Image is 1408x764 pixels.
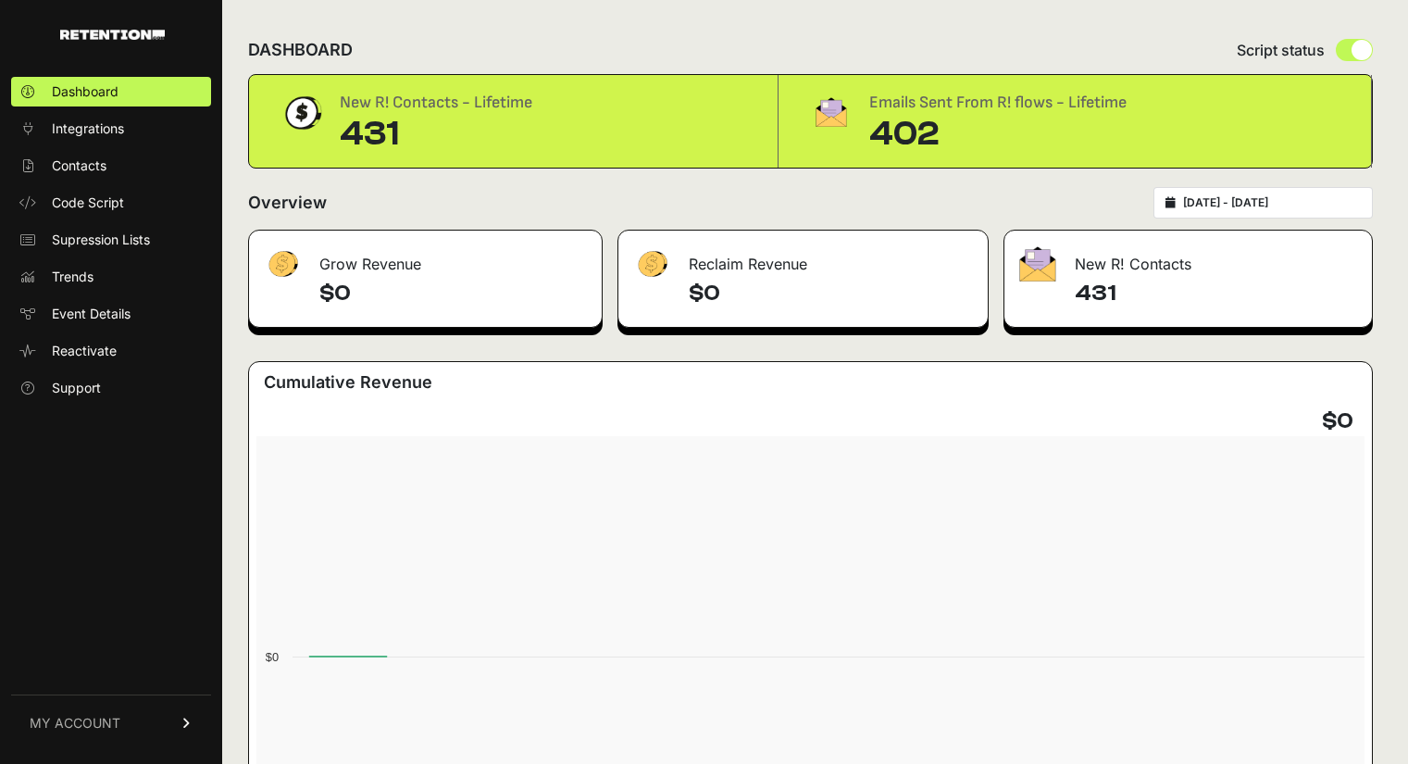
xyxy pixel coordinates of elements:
[618,231,988,286] div: Reclaim Revenue
[264,246,301,282] img: fa-dollar-13500eef13a19c4ab2b9ed9ad552e47b0d9fc28b02b83b90ba0e00f96d6372e9.png
[1237,39,1325,61] span: Script status
[264,369,432,395] h3: Cumulative Revenue
[52,194,124,212] span: Code Script
[52,231,150,249] span: Supression Lists
[340,90,532,116] div: New R! Contacts - Lifetime
[11,695,211,751] a: MY ACCOUNT
[248,190,327,216] h2: Overview
[1019,246,1056,282] img: fa-envelope-19ae18322b30453b285274b1b8af3d052b27d846a4fbe8435d1a52b978f639a2.png
[11,188,211,218] a: Code Script
[52,82,118,101] span: Dashboard
[30,714,120,733] span: MY ACCOUNT
[52,379,101,397] span: Support
[11,114,211,144] a: Integrations
[52,268,93,286] span: Trends
[60,30,165,40] img: Retention.com
[689,279,973,308] h4: $0
[11,225,211,255] a: Supression Lists
[1075,279,1357,308] h4: 431
[340,116,532,153] div: 431
[11,373,211,403] a: Support
[266,650,279,664] text: $0
[11,336,211,366] a: Reactivate
[52,157,106,175] span: Contacts
[249,231,602,286] div: Grow Revenue
[279,90,325,136] img: dollar-coin-05c43ed7efb7bc0c12610022525b4bbbb207c7efeef5aecc26f025e68dcafac9.png
[52,305,131,323] span: Event Details
[52,119,124,138] span: Integrations
[808,90,854,134] img: fa-envelope-19ae18322b30453b285274b1b8af3d052b27d846a4fbe8435d1a52b978f639a2.png
[11,77,211,106] a: Dashboard
[869,116,1127,153] div: 402
[11,299,211,329] a: Event Details
[248,37,353,63] h2: DASHBOARD
[319,279,587,308] h4: $0
[11,262,211,292] a: Trends
[633,246,670,282] img: fa-dollar-13500eef13a19c4ab2b9ed9ad552e47b0d9fc28b02b83b90ba0e00f96d6372e9.png
[52,342,117,360] span: Reactivate
[869,90,1127,116] div: Emails Sent From R! flows - Lifetime
[11,151,211,181] a: Contacts
[1322,407,1353,436] h4: $0
[1004,231,1372,286] div: New R! Contacts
